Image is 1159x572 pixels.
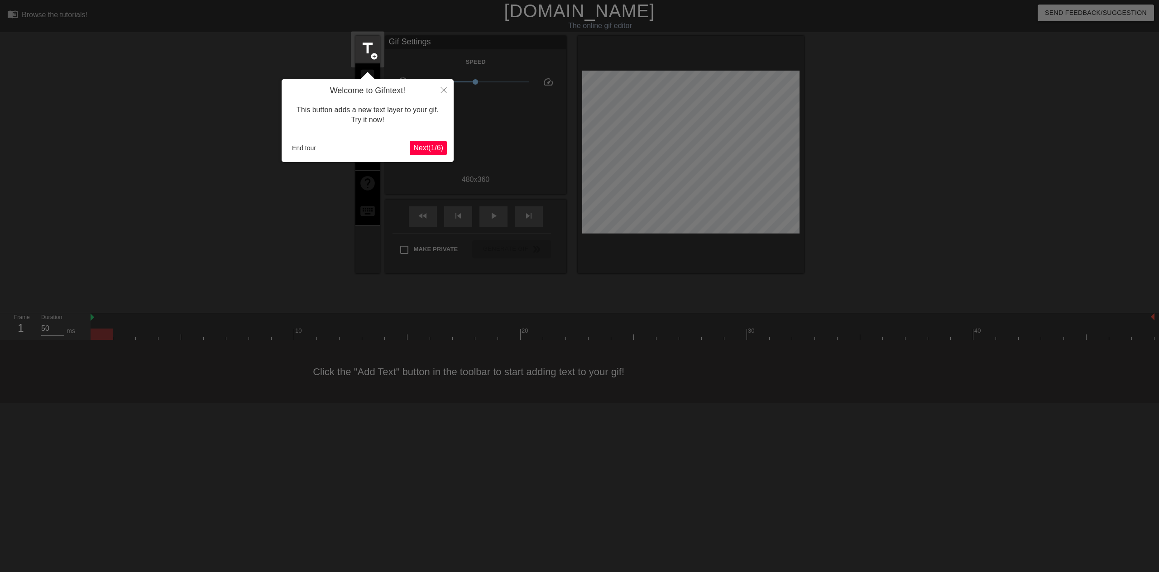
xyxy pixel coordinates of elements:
span: Next ( 1 / 6 ) [413,144,443,152]
button: End tour [288,141,320,155]
button: Next [410,141,447,155]
div: This button adds a new text layer to your gif. Try it now! [288,96,447,134]
h4: Welcome to Gifntext! [288,86,447,96]
button: Close [434,79,454,100]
